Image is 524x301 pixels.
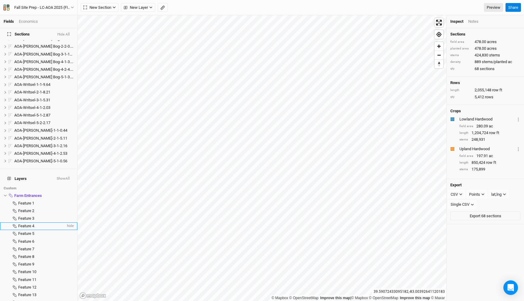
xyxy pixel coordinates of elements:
[14,90,74,95] div: AOA-Writsel-2-1-8.21
[450,88,472,93] div: length
[450,19,463,24] div: Inspect
[469,191,480,198] div: Points
[459,131,469,135] div: length
[18,293,36,297] span: Feature 13
[435,42,443,51] button: Zoom in
[14,75,74,79] div: AOA-Utzinger Bog-5-1-3.01
[124,5,148,11] span: New Layer
[450,109,461,113] h4: Crops
[484,3,503,12] a: Preview
[450,32,520,37] h4: Sections
[14,151,74,156] div: AOA-Wylie Ridge-4-1-2.53
[450,46,472,51] div: planted area
[14,5,71,11] div: Fall Site Prep - LC-AOA 2025 (FInal)
[14,113,50,117] span: AOA-Writsel-5-1-2.87
[459,130,520,136] div: 1,204,724
[18,285,36,289] span: Feature 12
[14,193,74,198] div: Farm Entrances
[448,200,477,209] button: Single CSV
[435,51,443,59] button: Zoom out
[121,3,155,12] button: New Layer
[14,113,74,118] div: AOA-Writsel-5-1-2.87
[18,293,74,297] div: Feature 13
[289,296,319,300] a: OpenStreetMap
[18,247,34,251] span: Feature 7
[14,98,74,103] div: AOA-Writsel-3-1-5.31
[14,120,74,125] div: AOA-Writsel-5-2-2.17
[466,190,487,199] button: Points
[485,94,493,100] span: rows
[18,224,34,228] span: Feature 4
[14,193,42,198] span: Farm Entrances
[450,60,472,64] div: density
[14,105,50,110] span: AOA-Writsel-4-1-2.03
[18,254,34,259] span: Feature 8
[18,216,34,221] span: Feature 3
[18,224,66,228] div: Feature 4
[14,44,75,49] span: AOA-[PERSON_NAME] Bog-2-2-0.25
[459,124,473,129] div: field area
[431,296,445,300] a: Maxar
[271,296,288,300] a: Mapbox
[459,154,473,158] div: field area
[18,277,36,282] span: Feature 11
[459,137,520,142] div: 248,931
[18,239,74,244] div: Feature 6
[450,52,520,58] div: 424,830
[18,254,74,259] div: Feature 8
[450,211,520,221] button: Export 68 sections
[448,190,465,199] button: CSV
[489,130,499,136] span: row ft
[83,5,111,11] span: New Section
[14,59,74,64] div: AOA-Utzinger Bog-4-1-3.19
[18,201,34,205] span: Feature 1
[459,153,520,159] div: 197.91
[14,98,50,102] span: AOA-Writsel-3-1-5.31
[435,18,443,27] span: Enter fullscreen
[18,285,74,290] div: Feature 12
[516,116,520,123] button: Crop Usage
[400,296,430,300] a: Improve this map
[81,3,119,12] button: New Section
[14,67,74,72] div: AOA-Utzinger Bog-4-2-4.35
[19,19,38,24] div: Economics
[7,176,27,181] span: Layers
[14,82,74,87] div: AOA-Writsel-1-1-9.64
[351,296,368,300] a: Mapbox
[158,3,168,12] button: Shortcut: M
[320,296,350,300] a: Improve this map
[450,59,520,65] div: 889
[14,144,74,148] div: AOA-Wylie Ridge-3-1-2.16
[480,66,495,72] span: sections
[459,123,520,129] div: 280.09
[4,19,14,24] a: Fields
[57,32,70,37] button: Hide All
[459,137,469,142] div: stems
[450,183,520,188] h4: Export
[14,67,75,72] span: AOA-[PERSON_NAME] Bog-4-2-4.35
[516,145,520,152] button: Crop Usage
[459,160,520,165] div: 850,424
[487,39,497,45] span: acres
[14,105,74,110] div: AOA-Writsel-4-1-2.03
[489,52,500,58] span: stems
[14,144,67,148] span: AOA-[PERSON_NAME]-3-1-2.16
[14,120,50,125] span: AOA-Writsel-5-2-2.17
[66,222,74,230] span: hide
[459,161,469,165] div: length
[491,191,502,198] div: lat,lng
[450,95,472,99] div: qty
[14,75,75,79] span: AOA-[PERSON_NAME] Bog-5-1-3.01
[14,159,74,164] div: AOA-Wylie Ridge-5-1-0.56
[14,82,50,87] span: AOA-Writsel-1-1-9.64
[14,52,75,56] span: AOA-[PERSON_NAME] Bog-3-1-19.4
[486,160,496,165] span: row ft
[450,80,520,85] h4: Rows
[14,52,74,57] div: AOA-Utzinger Bog-3-1-19.4
[435,60,443,68] span: Reset bearing to north
[450,66,472,71] div: qty
[3,4,74,11] button: Fall Site Prep - LC-AOA 2025 (FInal)
[7,32,30,37] span: Sections
[18,269,74,274] div: Feature 10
